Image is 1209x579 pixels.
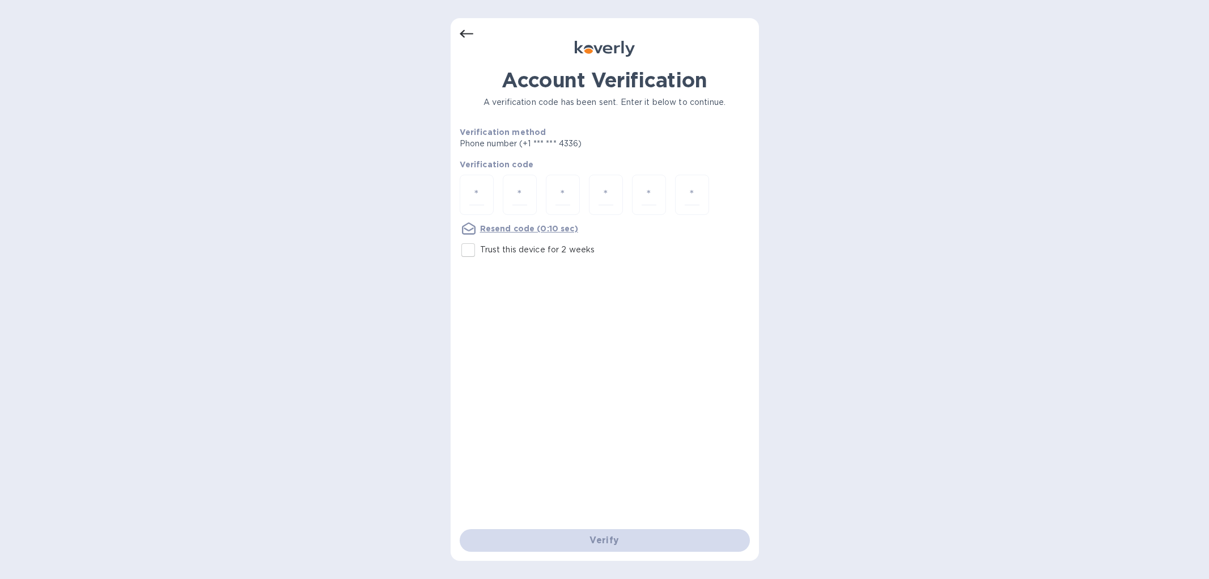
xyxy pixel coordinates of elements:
h1: Account Verification [460,68,750,92]
p: Phone number (+1 *** *** 4336) [460,138,669,150]
p: Trust this device for 2 weeks [480,244,595,256]
b: Verification method [460,128,546,137]
p: A verification code has been sent. Enter it below to continue. [460,96,750,108]
p: Verification code [460,159,750,170]
u: Resend code (0:10 sec) [480,224,578,233]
